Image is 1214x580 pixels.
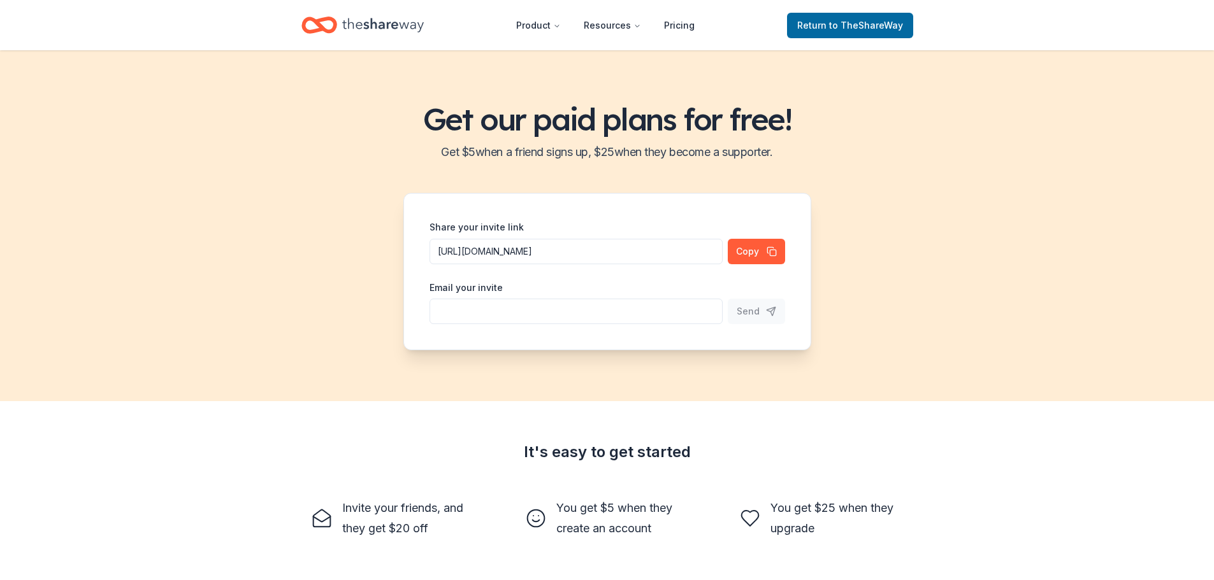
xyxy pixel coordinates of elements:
button: Copy [728,239,785,264]
a: Home [301,10,424,40]
label: Email your invite [430,281,503,294]
div: You get $25 when they upgrade [770,498,903,539]
span: Return [797,18,903,33]
span: to TheShareWay [829,20,903,31]
div: It's easy to get started [301,442,913,462]
a: Pricing [654,13,705,38]
nav: Main [506,10,705,40]
div: Invite your friends, and they get $20 off [342,498,475,539]
button: Resources [574,13,651,38]
h2: Get $ 5 when a friend signs up, $ 25 when they become a supporter. [15,142,1199,162]
div: You get $5 when they create an account [556,498,689,539]
h1: Get our paid plans for free! [15,101,1199,137]
a: Returnto TheShareWay [787,13,913,38]
button: Product [506,13,571,38]
label: Share your invite link [430,221,524,234]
